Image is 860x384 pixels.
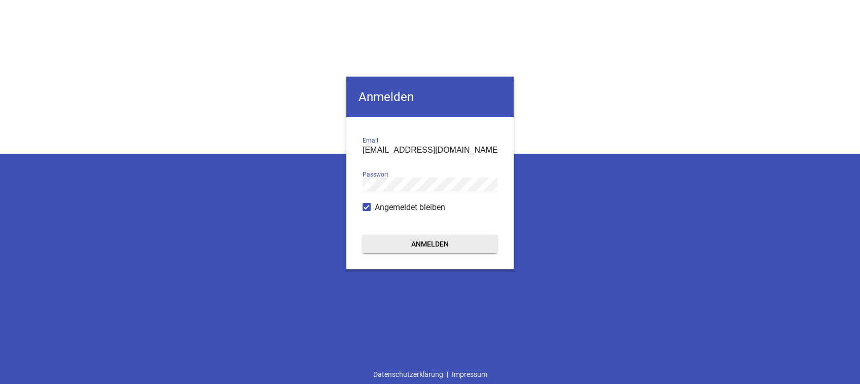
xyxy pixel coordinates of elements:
[448,365,491,384] a: Impressum
[346,77,514,117] h4: Anmelden
[370,365,491,384] div: |
[370,365,447,384] a: Datenschutzerklärung
[375,201,445,214] span: Angemeldet bleiben
[363,235,497,253] button: Anmelden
